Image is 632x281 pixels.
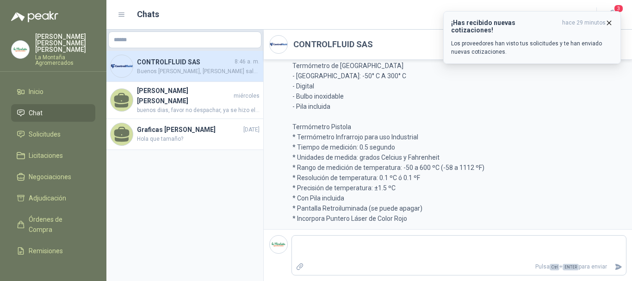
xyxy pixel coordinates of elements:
a: Licitaciones [11,147,95,164]
span: Licitaciones [29,150,63,161]
a: Company LogoCONTROLFLUID SAS8:46 a. m.Buenos [PERSON_NAME], [PERSON_NAME] saludo las caracteristi... [106,51,263,82]
span: Ctrl [550,264,559,270]
button: 3 [604,6,621,23]
a: Órdenes de Compra [11,211,95,238]
span: hace 29 minutos [562,19,606,34]
img: Company Logo [270,36,287,53]
span: Buenos [PERSON_NAME], [PERSON_NAME] saludo las caracteristicas son: Termómetro de [GEOGRAPHIC_DAT... [137,67,260,76]
a: Remisiones [11,242,95,260]
img: Company Logo [111,55,133,77]
button: Enviar [611,259,626,275]
span: 3 [613,4,624,13]
span: miércoles [234,92,260,100]
p: Buenos [PERSON_NAME], [PERSON_NAME] saludo las caracteristicas son: Termómetro de [GEOGRAPHIC_DAT... [292,30,484,224]
label: Adjuntar archivos [292,259,308,275]
span: ENTER [563,264,579,270]
p: Pulsa + para enviar [308,259,611,275]
a: Solicitudes [11,125,95,143]
a: Adjudicación [11,189,95,207]
button: ¡Has recibido nuevas cotizaciones!hace 29 minutos Los proveedores han visto tus solicitudes y te ... [443,11,621,64]
h4: [PERSON_NAME] [PERSON_NAME] [137,86,232,106]
span: Negociaciones [29,172,71,182]
h2: CONTROLFLUID SAS [293,38,373,51]
span: [DATE] [243,125,260,134]
p: [PERSON_NAME] [PERSON_NAME] [PERSON_NAME] [35,33,95,53]
span: buenos dias, favor no despachar, ya se hizo el despacho de este pedido estamos formalizando la co... [137,106,260,115]
h4: Graficas [PERSON_NAME] [137,125,242,135]
a: Graficas [PERSON_NAME][DATE]Hola que tamaño? [106,119,263,150]
h4: CONTROLFLUID SAS [137,57,233,67]
span: Órdenes de Compra [29,214,87,235]
span: 8:46 a. m. [235,57,260,66]
a: Inicio [11,83,95,100]
h1: Chats [137,8,159,21]
p: Los proveedores han visto tus solicitudes y te han enviado nuevas cotizaciones. [451,39,613,56]
span: Remisiones [29,246,63,256]
span: Hola que tamaño? [137,135,260,144]
span: Solicitudes [29,129,61,139]
img: Company Logo [12,41,29,58]
span: Chat [29,108,43,118]
p: La Montaña Agromercados [35,55,95,66]
a: [PERSON_NAME] [PERSON_NAME]miércolesbuenos dias, favor no despachar, ya se hizo el despacho de es... [106,82,263,119]
img: Company Logo [270,236,287,253]
a: Negociaciones [11,168,95,186]
a: Chat [11,104,95,122]
img: Logo peakr [11,11,58,22]
h3: ¡Has recibido nuevas cotizaciones! [451,19,558,34]
span: Inicio [29,87,43,97]
span: Adjudicación [29,193,66,203]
